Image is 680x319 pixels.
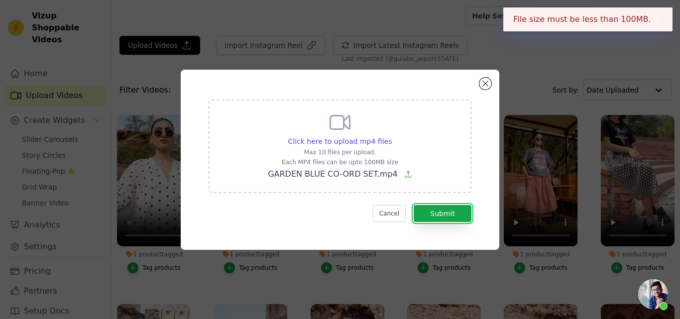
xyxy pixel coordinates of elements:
[503,7,673,31] div: File size must be less than 100MB.
[268,158,412,166] p: Each MP4 files can be upto 100MB size
[414,205,471,222] button: Submit
[288,137,392,145] span: Click here to upload mp4 files
[268,169,398,179] span: GARDEN BLUE CO-ORD SET.mp4
[638,279,668,309] div: Open chat
[373,205,406,222] button: Cancel
[479,78,491,90] button: Close modal
[268,148,412,156] p: Max 10 files per upload.
[651,13,663,25] button: Close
